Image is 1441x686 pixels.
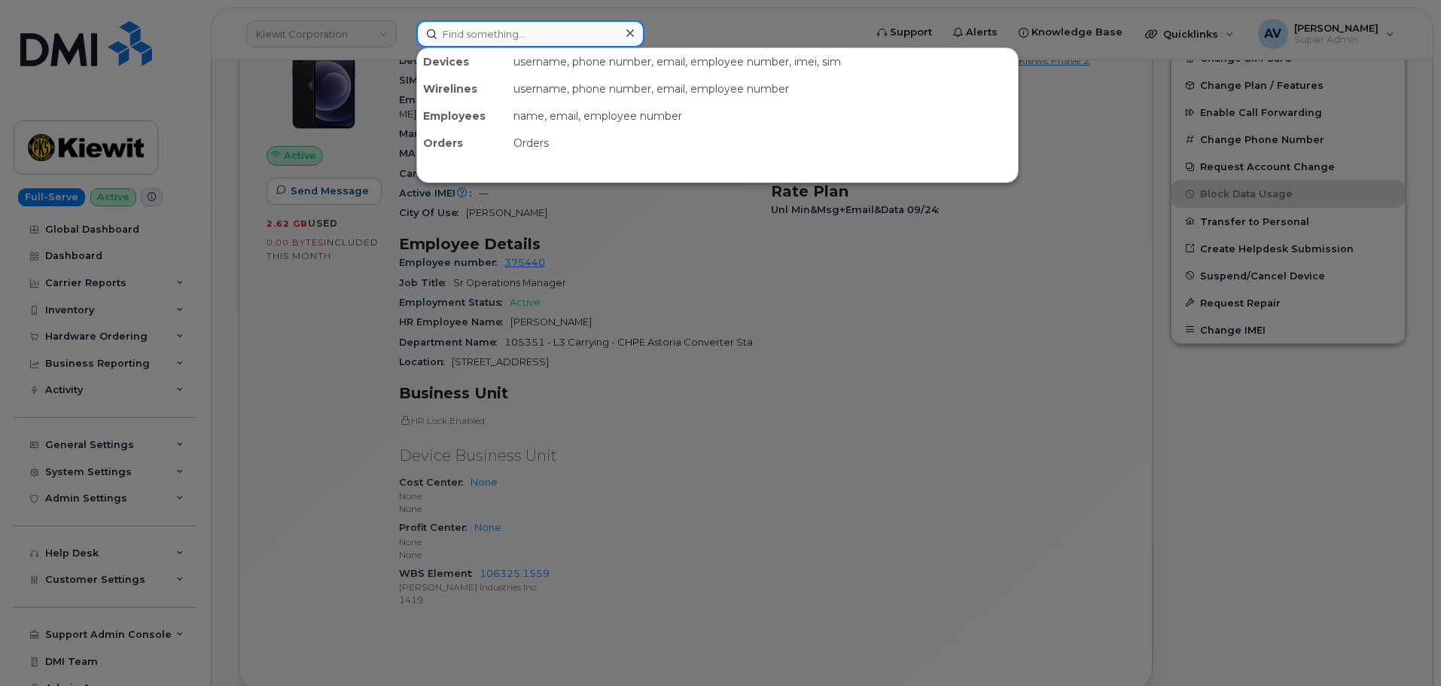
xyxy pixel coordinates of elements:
div: Orders [417,130,507,157]
div: name, email, employee number [507,102,1018,130]
div: username, phone number, email, employee number [507,75,1018,102]
div: username, phone number, email, employee number, imei, sim [507,48,1018,75]
div: Devices [417,48,507,75]
input: Find something... [416,20,644,47]
div: Wirelines [417,75,507,102]
div: Orders [507,130,1018,157]
div: Employees [417,102,507,130]
iframe: Messenger Launcher [1375,620,1430,675]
